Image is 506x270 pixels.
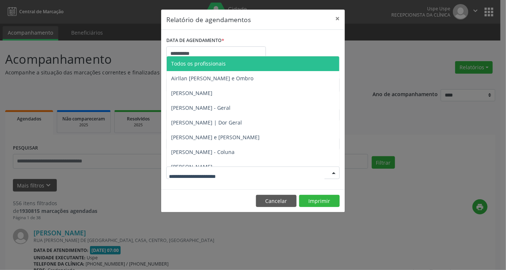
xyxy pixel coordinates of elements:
[171,148,235,155] span: [PERSON_NAME] - Coluna
[171,75,253,82] span: Airllan [PERSON_NAME] e Ombro
[299,195,340,207] button: Imprimir
[256,195,297,207] button: Cancelar
[171,90,212,97] span: [PERSON_NAME]
[166,15,251,24] h5: Relatório de agendamentos
[171,104,231,111] span: [PERSON_NAME] - Geral
[171,163,212,170] span: [PERSON_NAME]
[330,10,345,28] button: Close
[166,35,224,46] label: DATA DE AGENDAMENTO
[171,119,242,126] span: [PERSON_NAME] | Dor Geral
[171,60,226,67] span: Todos os profissionais
[171,134,260,141] span: [PERSON_NAME] e [PERSON_NAME]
